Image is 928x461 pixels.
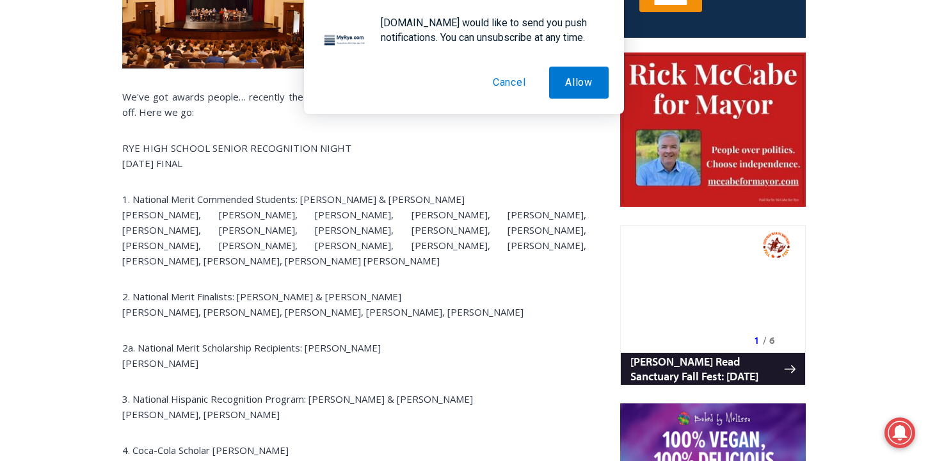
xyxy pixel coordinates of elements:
p: RYE HIGH SCHOOL SENIOR RECOGNITION NIGHT [DATE] FINAL [122,140,586,171]
a: Intern @ [DOMAIN_NAME] [308,124,620,159]
p: 2a. National Merit Scholarship Recipients: [PERSON_NAME] [PERSON_NAME] [122,340,586,371]
button: Allow [549,67,609,99]
p: 3. National Hispanic Recognition Program: [PERSON_NAME] & [PERSON_NAME] [PERSON_NAME], [PERSON_NAME] [122,391,586,422]
div: [DOMAIN_NAME] would like to send you push notifications. You can unsubscribe at any time. [371,15,609,45]
a: [PERSON_NAME] Read Sanctuary Fall Fest: [DATE] [1,127,185,159]
p: 1. National Merit Commended Students: [PERSON_NAME] & [PERSON_NAME] [PERSON_NAME], [PERSON_NAME],... [122,191,586,268]
div: 1 [134,108,140,121]
button: Cancel [477,67,542,99]
div: / [143,108,146,121]
h4: [PERSON_NAME] Read Sanctuary Fall Fest: [DATE] [10,129,164,158]
div: 6 [149,108,155,121]
img: McCabe for Mayor [620,53,806,207]
p: 2. National Merit Finalists: [PERSON_NAME] & [PERSON_NAME] [PERSON_NAME], [PERSON_NAME], [PERSON_... [122,289,586,319]
span: Intern @ [DOMAIN_NAME] [335,127,593,156]
img: notification icon [319,15,371,67]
